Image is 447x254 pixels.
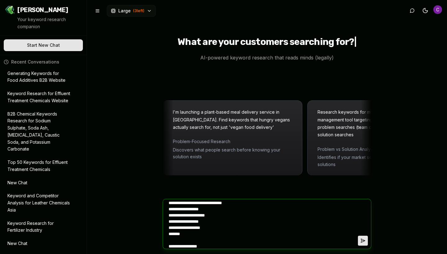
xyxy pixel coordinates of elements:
button: Top 50 Keywords for Effluent Treatment Chemicals [4,156,83,176]
p: Keyword and Competitor Analysis for Leather Chemicals Asia [7,192,70,213]
p: Top 50 Keywords for Effluent Treatment Chemicals [7,159,70,173]
span: | [354,36,356,47]
h1: What are your customers searching for? [178,36,356,49]
button: B2B Chemical Keywords Research for Sodium Sulphate, Soda Ash, [MEDICAL_DATA], Caustic Soda, and P... [4,108,83,155]
button: Keyword Research for Fertilizer Industry [4,217,83,237]
span: Research keywords for my new SAAS project management tool targeting remote teams. Show me both pr... [320,109,436,137]
span: Large [118,8,131,14]
span: ( 3 left) [133,8,144,13]
span: Problem-Focused Research [175,138,295,145]
p: B2B Chemical Keywords Research for Sodium Sulphate, Soda Ash, [MEDICAL_DATA], Caustic Soda, and P... [7,111,70,153]
span: Problem vs Solution Analysis [320,146,439,153]
button: Large(3left) [107,5,156,17]
button: Keyword and Competitor Analysis for Leather Chemicals Asia [4,190,83,216]
span: I'm launching a plant-based meal delivery service in [GEOGRAPHIC_DATA]. Find keywords that hungry... [175,109,292,130]
p: Your keyword research companion [17,16,82,30]
p: Generating Keywords for Food Additives B2B Website [7,70,70,84]
p: Keyword Research for Effluent Treatment Chemicals Website [7,90,70,104]
span: Start New Chat [27,42,60,48]
span: [PERSON_NAME] [17,6,68,14]
span: Identifies if your market searches for problems or solutions [320,154,439,168]
button: Start New Chat [4,39,83,51]
p: New Chat [7,179,70,186]
img: Chemtrade Asia Administrator [433,5,442,14]
img: Jello SEO Logo [5,5,15,15]
button: Open user button [433,5,442,14]
p: Keyword Research for Fertilizer Industry [7,220,70,234]
p: New Chat [7,240,70,247]
span: Recent Conversations [11,59,59,65]
button: New Chat [4,177,83,189]
span: Discovers what people search before knowing your solution exists [175,147,295,160]
button: New Chat [4,238,83,250]
button: Generating Keywords for Food Additives B2B Website [4,68,83,87]
button: Keyword Research for Effluent Treatment Chemicals Website [4,88,83,107]
p: AI-powered keyword research that reads minds (legally) [195,54,339,62]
